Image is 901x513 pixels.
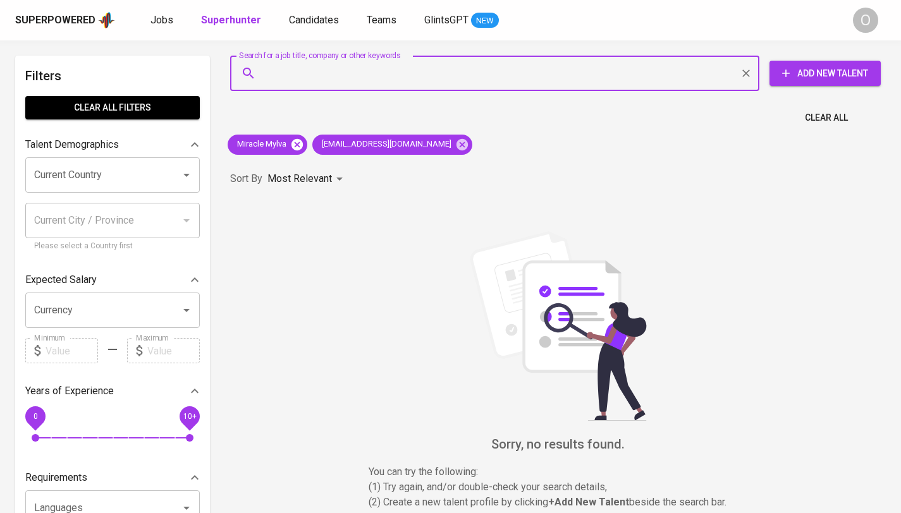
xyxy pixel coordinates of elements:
span: Clear All [805,110,848,126]
div: O [853,8,878,33]
button: Clear All filters [25,96,200,119]
span: [EMAIL_ADDRESS][DOMAIN_NAME] [312,138,459,150]
span: Jobs [150,14,173,26]
p: Talent Demographics [25,137,119,152]
div: Requirements [25,465,200,490]
h6: Filters [25,66,200,86]
p: Sort By [230,171,262,186]
span: 0 [33,412,37,421]
span: GlintsGPT [424,14,469,26]
button: Add New Talent [769,61,881,86]
p: (1) Try again, and/or double-check your search details, [369,480,748,495]
span: Candidates [289,14,339,26]
p: (2) Create a new talent profile by clicking beside the search bar. [369,495,748,510]
h6: Sorry, no results found. [230,434,886,454]
a: Teams [367,13,399,28]
div: Superpowered [15,13,95,28]
p: Expected Salary [25,272,97,287]
img: file_searching.svg [463,231,653,421]
a: Jobs [150,13,176,28]
b: + Add New Talent [548,496,629,508]
img: app logo [98,11,115,30]
a: Candidates [289,13,341,28]
span: Add New Talent [780,66,871,81]
div: Talent Demographics [25,132,200,157]
span: NEW [471,15,499,27]
p: Years of Experience [25,383,114,399]
input: Value [46,338,98,363]
p: Requirements [25,470,87,485]
input: Value [147,338,200,363]
button: Clear All [800,106,853,130]
button: Open [178,166,195,184]
div: Expected Salary [25,267,200,293]
a: Superpoweredapp logo [15,11,115,30]
span: Teams [367,14,396,26]
button: Open [178,301,195,319]
button: Clear [737,64,755,82]
p: Please select a Country first [34,240,191,253]
a: Superhunter [201,13,264,28]
div: [EMAIL_ADDRESS][DOMAIN_NAME] [312,135,472,155]
div: Most Relevant [267,167,347,191]
span: Clear All filters [35,100,190,116]
p: Most Relevant [267,171,332,186]
div: Miracle Mylva [228,135,307,155]
b: Superhunter [201,14,261,26]
div: Years of Experience [25,378,200,404]
p: You can try the following : [369,464,748,480]
a: GlintsGPT NEW [424,13,499,28]
span: 10+ [183,412,196,421]
span: Miracle Mylva [228,138,294,150]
